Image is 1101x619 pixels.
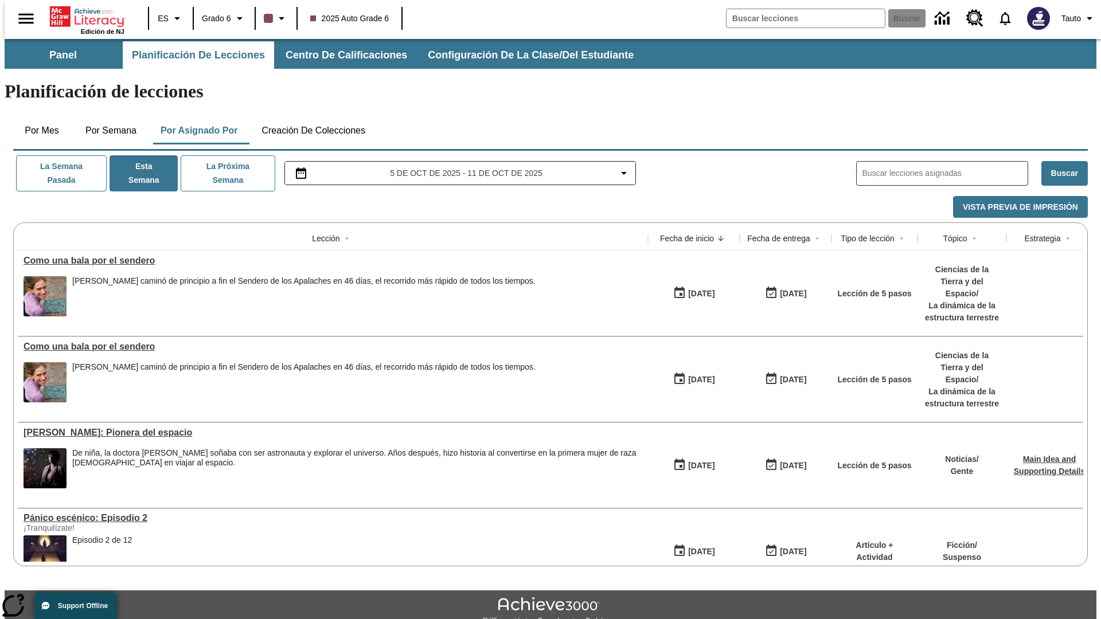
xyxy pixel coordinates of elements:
button: 10/09/25: Último día en que podrá accederse la lección [761,540,810,562]
button: Sort [1061,232,1075,245]
div: [PERSON_NAME] caminó de principio a fin el Sendero de los Apalaches en 46 días, el recorrido más ... [72,276,536,286]
div: Como una bala por el sendero [24,342,642,352]
div: Mae Jemison: Pionera del espacio [24,428,642,438]
a: Notificaciones [990,3,1020,33]
img: Una mujer sonríe a la cámara. Junto a ella hay una placa metálica que dice Appalachian Trail. [24,362,67,402]
span: Configuración de la clase/del estudiante [428,49,634,62]
p: Ciencias de la Tierra y del Espacio / [923,264,1001,300]
img: Avatar [1027,7,1050,30]
button: 10/09/25: Último día en que podrá accederse la lección [761,455,810,476]
img: Una mujer sonríe a la cámara. Junto a ella hay una placa metálica que dice Appalachian Trail. [24,276,67,316]
a: Pánico escénico: Episodio 2, Lecciones [24,513,642,523]
div: Jennifer Pharr Davis caminó de principio a fin el Sendero de los Apalaches en 46 días, el recorri... [72,362,536,402]
p: La dinámica de la estructura terrestre [923,386,1001,410]
div: Fecha de entrega [747,233,810,244]
a: Portada [50,5,124,28]
div: Episodio 2 de 12 [72,535,132,575]
div: [DATE] [780,373,806,387]
div: Subbarra de navegación [5,39,1096,69]
p: Lección de 5 pasos [837,460,911,472]
button: Planificación de lecciones [123,41,274,69]
div: Pánico escénico: Episodio 2 [24,513,642,523]
img: una chica parada en el oscuro escenario de un teatro con la mano en el soporte de un micrófono e ... [24,535,67,575]
span: 5 de oct de 2025 - 11 de oct de 2025 [390,167,542,179]
p: Artículo + Actividad [837,539,912,563]
button: 10/09/25: Primer día en que estuvo disponible la lección [669,369,719,390]
button: Por semana [76,117,146,144]
span: Centro de calificaciones [286,49,407,62]
button: Buscar [1041,161,1088,186]
p: La dinámica de la estructura terrestre [923,300,1001,324]
div: Como una bala por el sendero [24,256,642,266]
div: Tópico [943,233,967,244]
span: Planificación de lecciones [132,49,265,62]
button: Sort [967,232,981,245]
button: 10/09/25: Último día en que podrá accederse la lección [761,369,810,390]
div: Lección [312,233,339,244]
button: La semana pasada [16,155,107,191]
div: [DATE] [780,459,806,473]
a: Mae Jemison: Pionera del espacio, Lecciones [24,428,642,438]
button: Escoja un nuevo avatar [1020,3,1057,33]
div: [DATE] [780,287,806,301]
div: De niña, la doctora Mae Jemison soñaba con ser astronauta y explorar el universo. Años después, h... [72,448,642,488]
p: Lección de 5 pasos [837,374,911,386]
div: [DATE] [688,544,715,559]
button: El color de la clase es café oscuro. Cambiar el color de la clase. [259,8,293,29]
button: Panel [6,41,120,69]
span: 2025 Auto Grade 6 [310,13,389,25]
img: la doctora Mae Jemison, exastronauta de la NASA, posa para una fotografía en Houston (Texas). en ... [24,448,67,488]
span: Panel [49,49,77,62]
p: Suspenso [943,551,981,563]
div: Portada [50,4,124,35]
p: Noticias / [945,453,978,465]
div: [DATE] [688,287,715,301]
a: Centro de recursos, Se abrirá en una pestaña nueva. [959,3,990,34]
h1: Planificación de lecciones [5,81,1096,102]
span: Tauto [1061,13,1081,25]
button: Esta semana [110,155,178,191]
p: Ficción / [943,539,981,551]
p: Lección de 5 pasos [837,288,911,300]
span: Grado 6 [202,13,231,25]
button: 10/09/25: Primer día en que estuvo disponible la lección [669,540,719,562]
button: Centro de calificaciones [276,41,416,69]
span: Support Offline [58,602,108,610]
div: Tipo de lección [841,233,895,244]
p: Ciencias de la Tierra y del Espacio / [923,350,1001,386]
a: Como una bala por el sendero, Lecciones [24,342,642,352]
div: [DATE] [688,373,715,387]
div: ¡Tranquilízate! [24,523,196,532]
button: Configuración de la clase/del estudiante [419,41,643,69]
svg: Collapse Date Range Filter [617,166,631,180]
button: Por asignado por [151,117,247,144]
div: [PERSON_NAME] caminó de principio a fin el Sendero de los Apalaches en 46 días, el recorrido más ... [72,362,536,372]
button: Perfil/Configuración [1057,8,1101,29]
p: Gente [945,465,978,477]
button: Sort [895,232,908,245]
button: Abrir el menú lateral [9,2,43,36]
button: Sort [340,232,354,245]
button: 10/09/25: Primer día en que estuvo disponible la lección [669,283,719,304]
button: Vista previa de impresión [953,196,1088,218]
div: Subbarra de navegación [5,41,644,69]
div: Jennifer Pharr Davis caminó de principio a fin el Sendero de los Apalaches en 46 días, el recorri... [72,276,536,316]
a: Centro de información [928,3,959,34]
button: Creación de colecciones [252,117,374,144]
div: [DATE] [688,459,715,473]
button: Sort [714,232,728,245]
input: Buscar lecciones asignadas [862,165,1028,182]
button: Seleccione el intervalo de fechas opción del menú [290,166,631,180]
input: Buscar campo [727,9,885,28]
span: ES [158,13,169,25]
button: Sort [810,232,824,245]
div: [DATE] [780,544,806,559]
div: Fecha de inicio [660,233,714,244]
button: 10/09/25: Último día en que podrá accederse la lección [761,283,810,304]
div: De niña, la doctora [PERSON_NAME] soñaba con ser astronauta y explorar el universo. Años después,... [72,448,642,468]
button: 10/09/25: Primer día en que estuvo disponible la lección [669,455,719,476]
